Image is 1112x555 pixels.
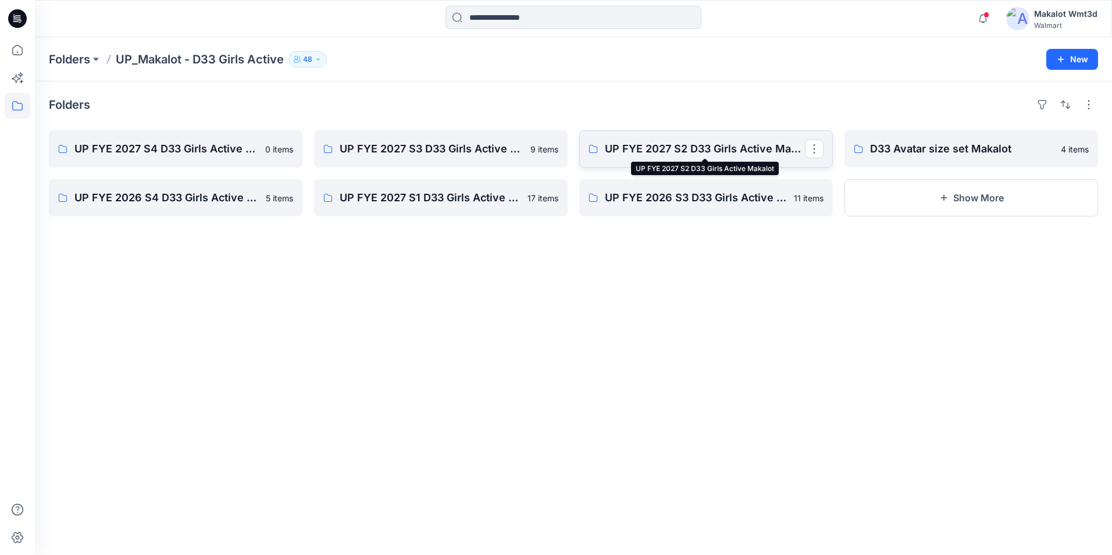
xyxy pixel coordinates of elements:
[605,190,787,206] p: UP FYE 2026 S3 D33 Girls Active Makalot
[74,190,259,206] p: UP FYE 2026 S4 D33 Girls Active Makalot
[528,192,558,204] p: 17 items
[870,141,1054,157] p: D33 Avatar size set Makalot
[340,141,523,157] p: UP FYE 2027 S3 D33 Girls Active Makalot
[340,190,521,206] p: UP FYE 2027 S1 D33 Girls Active Makalot
[49,51,90,67] a: Folders
[49,179,302,216] a: UP FYE 2026 S4 D33 Girls Active Makalot5 items
[1034,7,1097,21] div: Makalot Wmt3d
[1034,21,1097,30] div: Walmart
[579,130,833,168] a: UP FYE 2027 S2 D33 Girls Active Makalot
[530,143,558,155] p: 9 items
[49,130,302,168] a: UP FYE 2027 S4 D33 Girls Active Makalot0 items
[844,179,1098,216] button: Show More
[288,51,327,67] button: 48
[844,130,1098,168] a: D33 Avatar size set Makalot4 items
[49,98,90,112] h4: Folders
[265,143,293,155] p: 0 items
[266,192,293,204] p: 5 items
[314,179,568,216] a: UP FYE 2027 S1 D33 Girls Active Makalot17 items
[794,192,824,204] p: 11 items
[1061,143,1089,155] p: 4 items
[1006,7,1029,30] img: avatar
[579,179,833,216] a: UP FYE 2026 S3 D33 Girls Active Makalot11 items
[303,53,312,66] p: 48
[116,51,284,67] p: UP_Makalot - D33 Girls Active
[74,141,258,157] p: UP FYE 2027 S4 D33 Girls Active Makalot
[314,130,568,168] a: UP FYE 2027 S3 D33 Girls Active Makalot9 items
[1046,49,1098,70] button: New
[605,141,805,157] p: UP FYE 2027 S2 D33 Girls Active Makalot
